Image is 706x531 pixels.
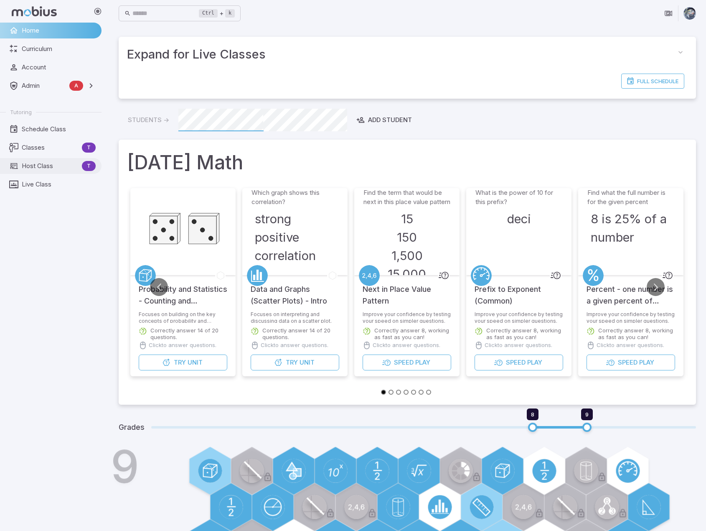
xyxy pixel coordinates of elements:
[426,390,431,395] button: Go to slide 7
[22,143,79,152] span: Classes
[261,341,328,350] p: Click to answer questions.
[475,275,563,307] h5: Prefix to Exponent (Common)
[591,210,671,247] h3: 8 is 25% of a number
[300,358,315,367] span: Unit
[199,8,235,18] div: +
[22,26,96,35] span: Home
[388,265,426,283] h3: 15,000
[404,390,409,395] button: Go to slide 4
[597,341,664,350] p: Click to answer questions.
[527,358,542,367] span: Play
[475,188,562,207] p: What is the power of 10 for this prefix?
[419,390,424,395] button: Go to slide 6
[389,390,394,395] button: Go to slide 2
[583,265,604,286] a: Percentages
[22,161,79,171] span: Host Class
[363,188,450,207] p: Find the term that would be next in this place value pattern
[188,358,203,367] span: Unit
[139,355,227,370] button: TryUnit
[139,311,227,323] p: Focuses on building on the key concepts of probability and counting.
[411,390,416,395] button: Go to slide 5
[639,358,654,367] span: Play
[251,311,339,323] p: Focuses on interpreting and discussing data on a scatter plot.
[22,180,96,189] span: Live Class
[391,247,423,265] h3: 1,500
[673,45,688,59] button: collapse
[150,278,168,296] button: Go to previous slide
[486,327,563,340] p: Correctly answer 8, working as fast as you can!
[531,411,534,418] span: 8
[587,275,675,307] h5: Percent - one number is a given percent of another (5% multiples)
[587,188,674,207] p: Find what the full number is for the given percent
[22,44,96,54] span: Curriculum
[587,355,675,370] button: SpeedPlay
[363,311,451,323] p: Improve your confidence by testing your speed on simpler questions.
[683,7,696,20] img: andrew.jpg
[621,74,684,89] a: Full Schedule
[660,5,676,21] button: Join in Zoom Client
[506,358,526,367] span: Speed
[475,311,563,323] p: Improve your confidence by testing your speed on simpler questions.
[251,188,338,207] p: Which graph shows this correlation?
[225,9,235,18] kbd: k
[251,355,339,370] button: TryUnit
[373,341,440,350] p: Click to answer questions.
[255,210,335,265] h3: strong positive correlation
[397,228,417,247] h3: 150
[82,143,96,152] span: T
[475,355,563,370] button: SpeedPlay
[22,81,66,90] span: Admin
[119,421,145,433] h5: Grades
[22,63,96,72] span: Account
[618,358,637,367] span: Speed
[363,275,451,307] h5: Next in Place Value Pattern
[10,108,32,116] span: Tutoring
[507,210,531,228] h3: deci
[149,341,216,350] p: Click to answer questions.
[111,444,140,489] h1: 9
[374,327,451,340] p: Correctly answer 8, working as fast as you can!
[471,265,492,286] a: Speed/Distance/Time
[135,265,156,286] a: Probability
[587,311,675,323] p: Improve your confidence by testing your speed on simpler questions.
[22,125,96,134] span: Schedule Class
[401,210,413,228] h3: 15
[150,327,227,340] p: Correctly answer 14 of 20 questions.
[359,265,380,286] a: Patterning
[363,355,451,370] button: SpeedPlay
[415,358,430,367] span: Play
[127,148,688,176] h1: [DATE] Math
[127,45,673,64] span: Expand for Live Classes
[356,115,412,125] div: Add Student
[199,9,218,18] kbd: Ctrl
[585,411,589,418] span: 9
[247,265,268,286] a: Data/Graphing
[174,358,186,367] span: Try
[394,358,414,367] span: Speed
[286,358,298,367] span: Try
[647,278,665,296] button: Go to next slide
[82,162,96,170] span: T
[485,341,552,350] p: Click to answer questions.
[139,275,227,307] h5: Probability and Statistics - Counting and Probability Practice
[381,390,386,395] button: Go to slide 1
[251,275,339,307] h5: Data and Graphs (Scatter Plots) - Intro
[598,327,675,340] p: Correctly answer 8, working as fast as you can!
[396,390,401,395] button: Go to slide 3
[262,327,339,340] p: Correctly answer 14 of 20 questions.
[69,82,83,90] span: A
